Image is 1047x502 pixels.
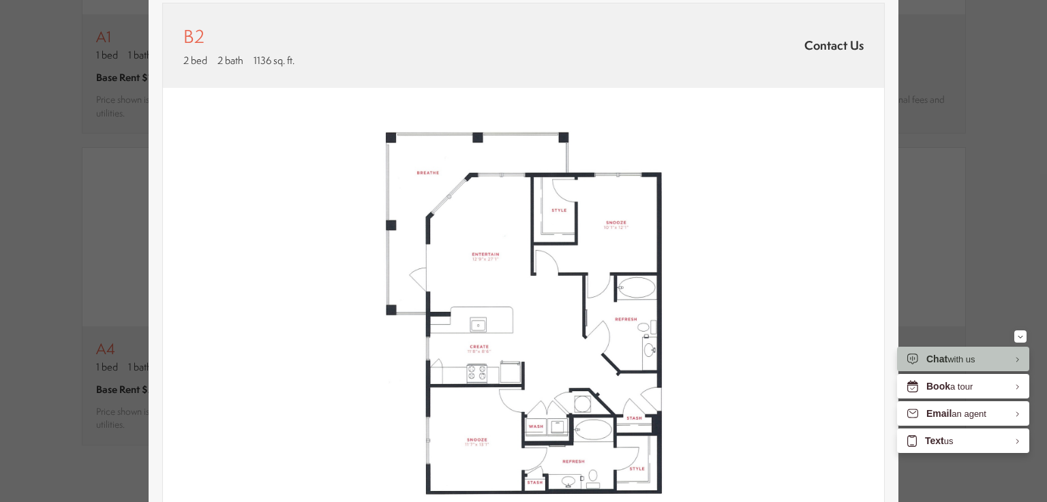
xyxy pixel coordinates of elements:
[183,53,207,67] span: 2 bed
[804,37,864,54] span: Contact Us
[183,24,204,50] p: B2
[254,53,294,67] span: 1136 sq. ft.
[217,53,243,67] span: 2 bath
